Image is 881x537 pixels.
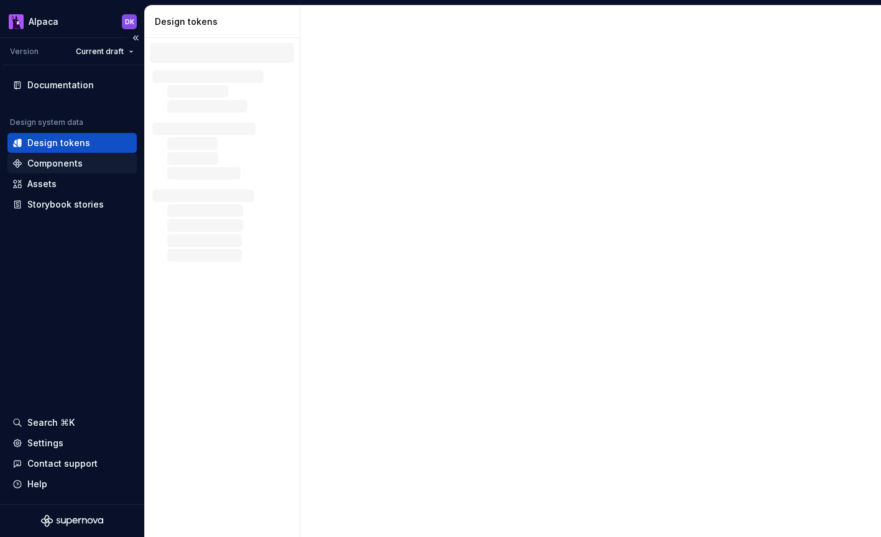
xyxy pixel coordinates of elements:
span: Current draft [76,47,124,57]
a: Components [7,154,137,173]
a: Storybook stories [7,195,137,214]
button: AlpacaDK [2,8,142,35]
a: Documentation [7,75,137,95]
div: Components [27,157,83,170]
button: Search ⌘K [7,413,137,433]
a: Design tokens [7,133,137,153]
a: Assets [7,174,137,194]
div: Storybook stories [27,198,104,211]
div: Settings [27,437,63,449]
div: Design system data [10,117,83,127]
button: Contact support [7,454,137,474]
button: Help [7,474,137,494]
div: Help [27,478,47,490]
button: Collapse sidebar [127,29,144,47]
svg: Supernova Logo [41,515,103,527]
div: Version [10,47,39,57]
div: Documentation [27,79,94,91]
div: Search ⌘K [27,416,75,429]
div: Design tokens [27,137,90,149]
div: Contact support [27,457,98,470]
div: Design tokens [155,16,295,28]
div: Alpaca [29,16,58,28]
div: DK [125,17,134,27]
div: Assets [27,178,57,190]
img: 003f14f4-5683-479b-9942-563e216bc167.png [9,14,24,29]
button: Current draft [70,43,139,60]
a: Settings [7,433,137,453]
